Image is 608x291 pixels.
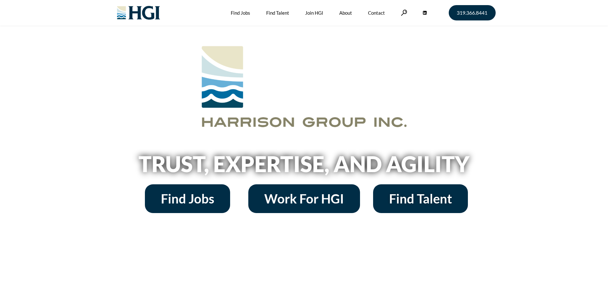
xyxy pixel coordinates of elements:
[122,153,486,175] h2: Trust, Expertise, and Agility
[457,10,487,15] span: 319.366.8441
[401,10,407,16] a: Search
[389,192,452,205] span: Find Talent
[161,192,214,205] span: Find Jobs
[373,184,468,213] a: Find Talent
[449,5,496,20] a: 319.366.8441
[248,184,360,213] a: Work For HGI
[264,192,344,205] span: Work For HGI
[145,184,230,213] a: Find Jobs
